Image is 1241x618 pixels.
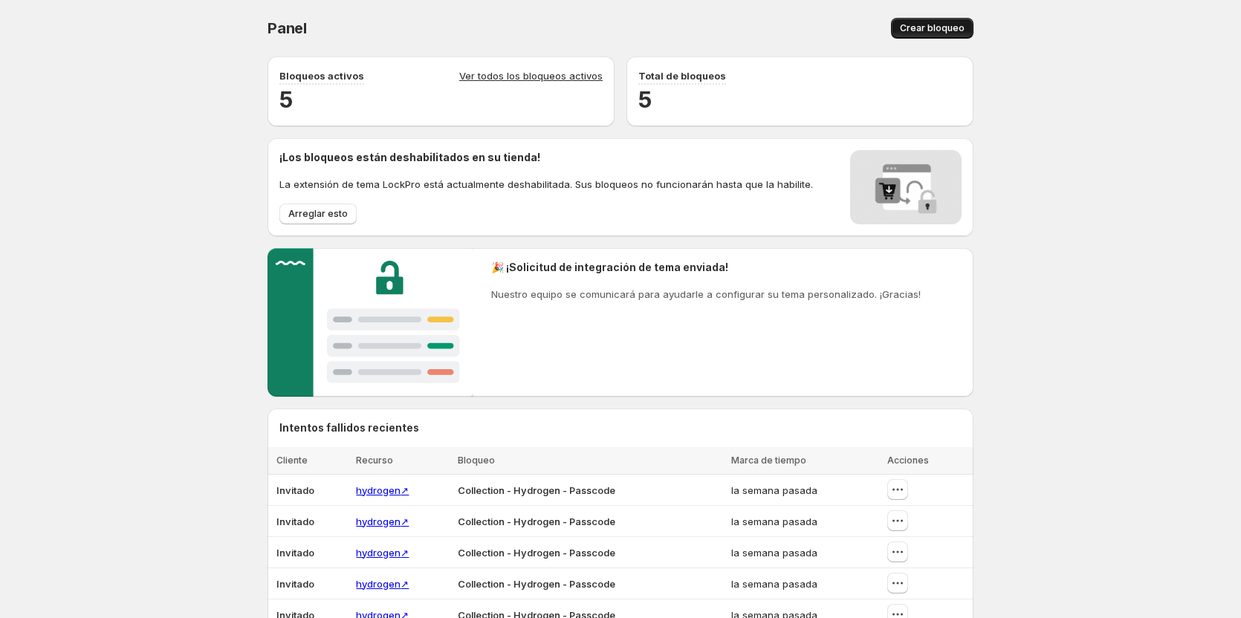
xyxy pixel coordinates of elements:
h2: Intentos fallidos recientes [279,420,419,435]
span: Invitado [276,515,314,527]
h2: 5 [279,85,603,114]
span: Arreglar esto [288,208,348,220]
p: Bloqueos activos [279,68,364,83]
a: hydrogen↗ [356,578,409,590]
img: Locks disabled [850,150,962,224]
span: Cliente [276,455,308,466]
button: Crear bloqueo [891,18,973,39]
span: Recurso [356,455,393,466]
h2: ¡Los bloqueos están deshabilitados en su tienda! [279,150,813,165]
h2: 5 [638,85,962,114]
span: Collection - Hydrogen - Passcode [458,547,615,559]
img: Customer support [268,248,473,397]
span: Collection - Hydrogen - Passcode [458,578,615,590]
p: La extensión de tema LockPro está actualmente deshabilitada. Sus bloqueos no funcionarán hasta qu... [279,177,813,192]
a: Ver todos los bloqueos activos [459,68,603,85]
span: Bloqueo [458,455,495,466]
span: Invitado [276,578,314,590]
span: Collection - Hydrogen - Passcode [458,484,615,496]
span: Invitado [276,484,314,496]
span: Panel [268,19,307,37]
a: hydrogen↗ [356,515,409,527]
p: Total de bloqueos [638,68,726,83]
span: Marca de tiempo [731,455,806,466]
span: la semana pasada [731,484,817,496]
a: hydrogen↗ [356,484,409,496]
p: Nuestro equipo se comunicará para ayudarle a configurar su tema personalizado. ¡Gracias! [491,287,921,302]
span: Crear bloqueo [900,22,965,34]
span: Collection - Hydrogen - Passcode [458,515,615,527]
h2: 🎉 ¡Solicitud de integración de tema enviada! [491,260,921,275]
span: Acciones [887,455,929,466]
span: Invitado [276,547,314,559]
a: hydrogen↗ [356,547,409,559]
span: la semana pasada [731,515,817,527]
span: la semana pasada [731,547,817,559]
button: Arreglar esto [279,204,357,224]
span: la semana pasada [731,578,817,590]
